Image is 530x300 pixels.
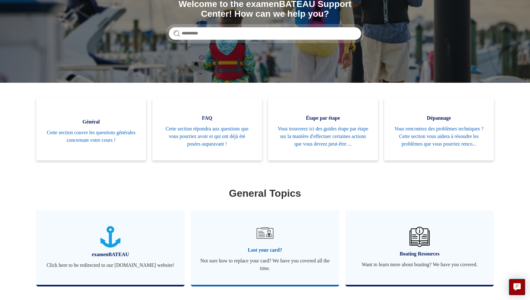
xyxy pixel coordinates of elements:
span: Want to learn more about boating? We have you covered. [355,261,484,268]
a: Étape par étape Vous trouverez ici des guides étape par étape sur la manière d'effectuer certaine... [268,99,378,160]
span: Vous trouverez ici des guides étape par étape sur la manière d'effectuer certaines actions que vo... [278,125,368,148]
img: 01JRG6G4NA4NJ1BVG8MJM761YH [254,222,276,244]
span: Dépannage [394,114,485,122]
a: Général Cette section couvre les questions générales concernant votre cours ! [36,99,146,160]
a: Dépannage Vous rencontrez des problèmes techniques ? Cette section vous aidera à résoudre les pro... [384,99,494,160]
input: Rechercher [169,27,361,40]
a: FAQ Cette section répondra aux questions que vous pourriez avoir et qui ont déjà été posées aupar... [152,99,262,160]
span: Cette section répondra aux questions que vous pourriez avoir et qui ont déjà été posées auparavant ! [162,125,253,148]
img: 01JHREV2E6NG3DHE8VTG8QH796 [409,227,430,247]
button: Live chat [509,279,525,295]
span: Boating Resources [355,250,484,258]
span: Not sure how to replace your card? We have you covered all the time. [200,257,330,272]
a: examenBATEAU Click here to be redirected to our [DOMAIN_NAME] website! [36,210,185,285]
span: Étape par étape [278,114,368,122]
img: 01JTNN85WSQ5FQ6HNXPDSZ7SRA [100,226,121,248]
span: FAQ [162,114,253,122]
span: Général [46,118,137,126]
h1: General Topics [38,186,492,201]
span: Lost your card? [200,246,330,254]
a: Boating Resources Want to learn more about boating? We have you covered. [345,210,494,285]
a: Lost your card? Not sure how to replace your card? We have you covered all the time. [191,210,339,285]
span: Cette section couvre les questions générales concernant votre cours ! [46,129,137,144]
span: examenBATEAU [46,251,175,258]
span: Vous rencontrez des problèmes techniques ? Cette section vous aidera à résoudre les problèmes que... [394,125,485,148]
span: Click here to be redirected to our [DOMAIN_NAME] website! [46,261,175,269]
